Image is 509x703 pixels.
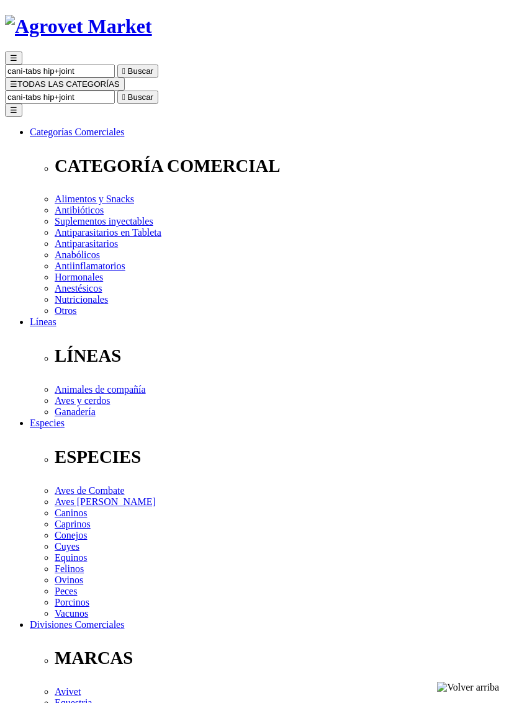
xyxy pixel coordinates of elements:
a: Conejos [55,530,87,540]
a: Ganadería [55,406,96,417]
a: Caninos [55,508,87,518]
img: Agrovet Market [5,15,152,38]
a: Antiparasitarios en Tableta [55,227,161,238]
a: Antibióticos [55,205,104,215]
a: Hormonales [55,272,103,282]
a: Especies [30,418,65,428]
button: ☰TODAS LAS CATEGORÍAS [5,78,125,91]
span: Buscar [128,92,153,102]
a: Felinos [55,563,84,574]
i:  [122,66,125,76]
span: ☰ [10,53,17,63]
a: Equinos [55,552,87,563]
a: Peces [55,586,77,596]
p: MARCAS [55,648,504,668]
a: Antiinflamatorios [55,261,125,271]
button: ☰ [5,104,22,117]
span: Buscar [128,66,153,76]
button:  Buscar [117,65,158,78]
iframe: Brevo live chat [6,602,214,697]
input: Buscar [5,91,115,104]
a: Suplementos inyectables [55,216,153,226]
p: ESPECIES [55,447,504,467]
a: Aves [PERSON_NAME] [55,496,156,507]
a: Nutricionales [55,294,108,305]
a: Aves y cerdos [55,395,110,406]
i:  [122,92,125,102]
a: Categorías Comerciales [30,127,124,137]
a: Caprinos [55,519,91,529]
span: ☰ [10,79,17,89]
a: Ovinos [55,575,83,585]
input: Buscar [5,65,115,78]
a: Cuyes [55,541,79,552]
p: CATEGORÍA COMERCIAL [55,156,504,176]
button:  Buscar [117,91,158,104]
button: ☰ [5,51,22,65]
a: Alimentos y Snacks [55,194,134,204]
a: Porcinos [55,597,89,607]
a: Anabólicos [55,249,100,260]
p: LÍNEAS [55,346,504,366]
a: Otros [55,305,77,316]
a: Antiparasitarios [55,238,118,249]
a: Líneas [30,316,56,327]
a: Aves de Combate [55,485,125,496]
img: Volver arriba [437,682,499,693]
a: Animales de compañía [55,384,146,395]
a: Anestésicos [55,283,102,293]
